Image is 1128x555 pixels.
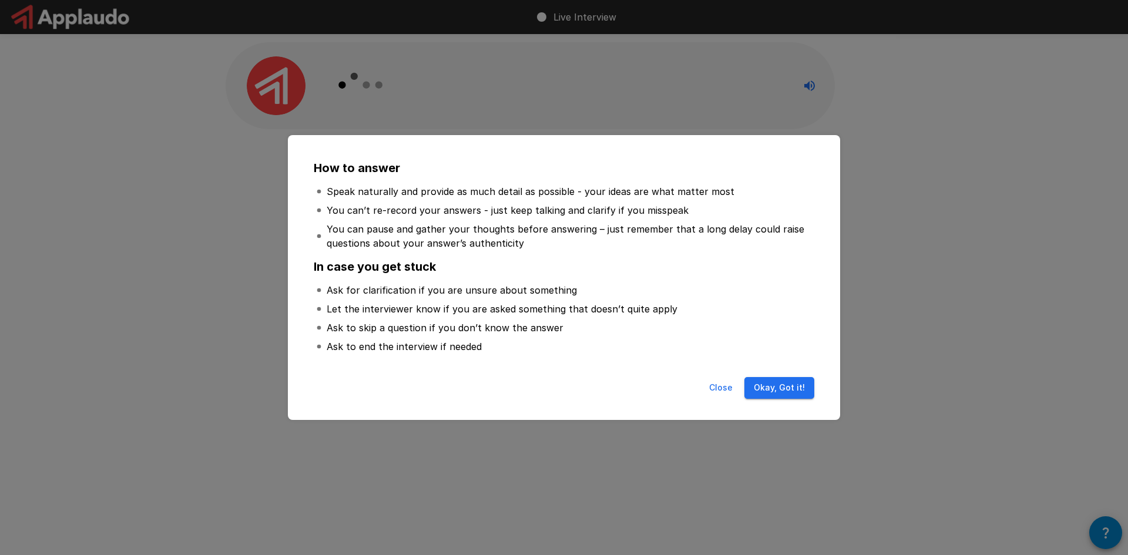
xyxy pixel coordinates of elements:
p: Ask to skip a question if you don’t know the answer [327,321,563,335]
p: Speak naturally and provide as much detail as possible - your ideas are what matter most [327,184,734,199]
p: Let the interviewer know if you are asked something that doesn’t quite apply [327,302,677,316]
b: In case you get stuck [314,260,436,274]
p: Ask for clarification if you are unsure about something [327,283,577,297]
button: Okay, Got it! [744,377,814,399]
p: You can’t re-record your answers - just keep talking and clarify if you misspeak [327,203,689,217]
p: You can pause and gather your thoughts before answering – just remember that a long delay could r... [327,222,812,250]
b: How to answer [314,161,400,175]
button: Close [702,377,740,399]
p: Ask to end the interview if needed [327,339,482,354]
